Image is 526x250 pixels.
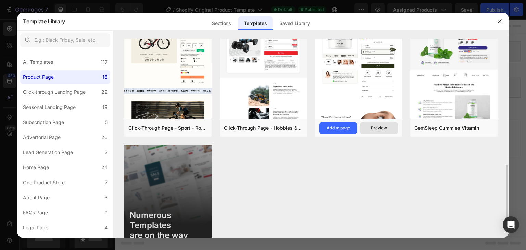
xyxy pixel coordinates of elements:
[23,163,49,172] div: Home Page
[360,122,398,134] button: Preview
[224,124,303,132] div: Click-Through Page - Hobbies & Toys - Remote Racer Car
[23,133,61,141] div: Advertorial Page
[102,103,108,111] div: 19
[101,88,108,96] div: 22
[193,64,229,73] span: Related products
[132,112,173,119] div: Choose templates
[105,118,108,126] div: 5
[414,124,479,132] div: GemSleep Gummies Vitamin
[128,124,207,132] div: Click-Through Page - Sport - Road Bike
[102,73,108,81] div: 16
[190,28,231,36] span: Product information
[104,224,108,232] div: 4
[186,112,222,119] div: Generate layout
[104,193,108,202] div: 3
[319,122,357,134] button: Add to page
[23,12,65,30] h2: Template Library
[23,103,76,111] div: Seasonal Landing Page
[105,209,108,217] div: 1
[23,118,64,126] div: Subscription Page
[274,16,315,30] div: Saved Library
[238,16,272,30] div: Templates
[20,33,110,47] input: E.g.: Black Friday, Sale, etc.
[185,121,221,127] span: from URL or image
[130,211,206,240] div: Numerous Templates are on the way
[23,58,53,66] div: All Templates
[23,209,48,217] div: FAQs Page
[371,125,387,131] div: Preview
[23,224,48,232] div: Legal Page
[236,112,277,119] div: Add blank section
[327,125,350,131] div: Add to page
[101,58,108,66] div: 117
[503,216,519,233] div: Open Intercom Messenger
[23,178,65,187] div: One Product Store
[23,88,86,96] div: Click-through Landing Page
[23,193,50,202] div: About Page
[105,178,108,187] div: 7
[104,148,108,157] div: 2
[23,148,73,157] div: Lead Generation Page
[128,121,175,127] span: inspired by CRO experts
[101,163,108,172] div: 24
[230,121,281,127] span: then drag & drop elements
[23,73,54,81] div: Product Page
[206,16,236,30] div: Sections
[101,133,108,141] div: 20
[189,97,222,104] span: Add section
